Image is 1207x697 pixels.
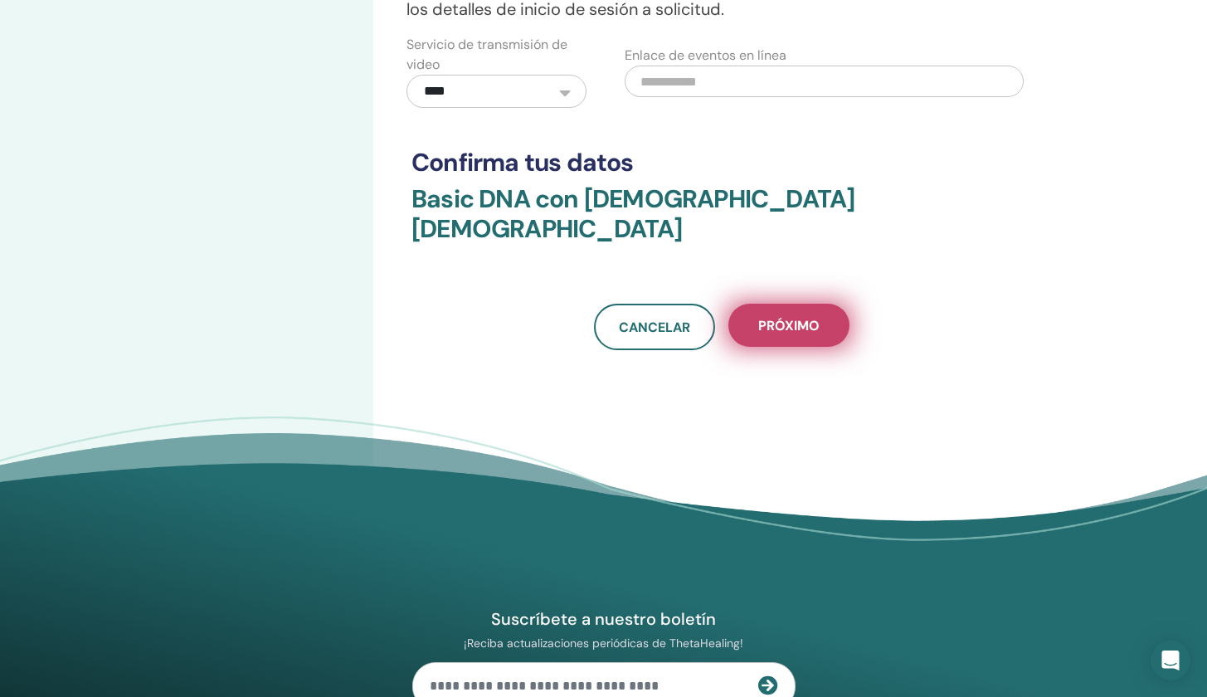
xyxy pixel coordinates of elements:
[406,35,586,75] label: Servicio de transmisión de video
[412,636,796,651] p: ¡Reciba actualizaciones periódicas de ThetaHealing!
[411,184,1032,264] h3: Basic DNA con [DEMOGRAPHIC_DATA] [DEMOGRAPHIC_DATA]
[412,608,796,630] h4: Suscríbete a nuestro boletín
[758,317,820,334] span: próximo
[625,46,786,66] label: Enlace de eventos en línea
[728,304,849,347] button: próximo
[411,148,1032,178] h3: Confirma tus datos
[594,304,715,350] a: Cancelar
[619,319,690,336] span: Cancelar
[1151,641,1190,680] div: Open Intercom Messenger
